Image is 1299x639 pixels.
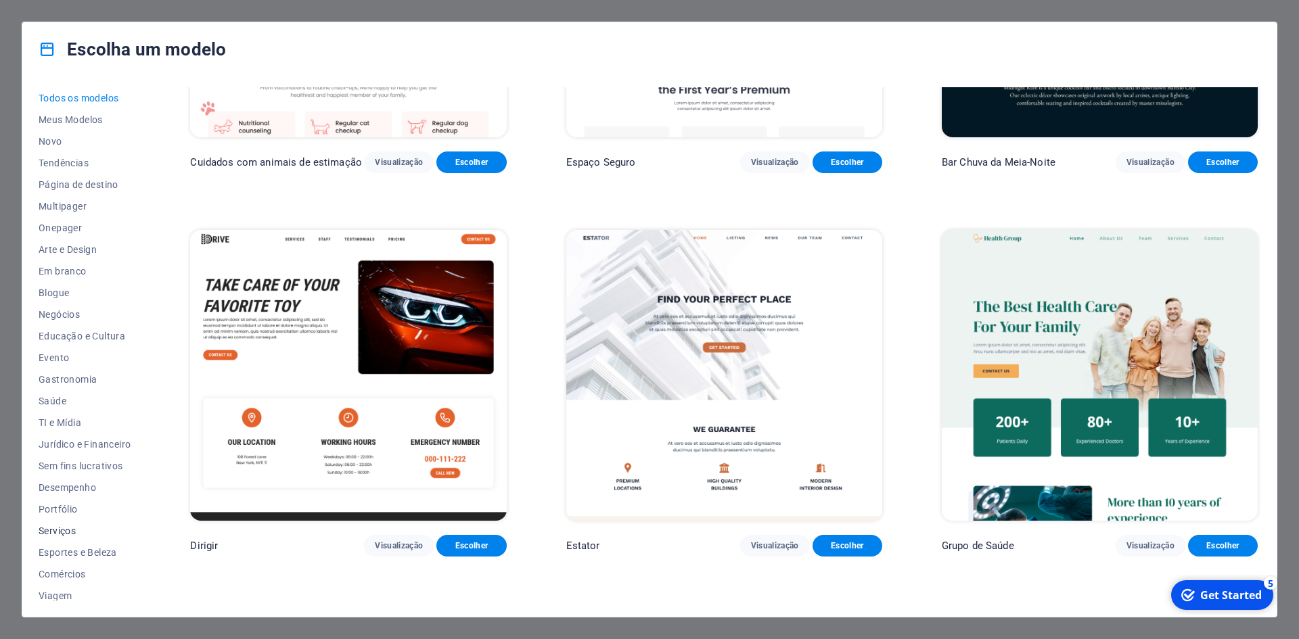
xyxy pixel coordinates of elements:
font: Onepager [39,222,82,233]
font: Dirigir [190,540,218,552]
font: Todos os modelos [39,93,118,103]
font: Visualização [751,541,799,550]
font: Visualização [751,158,799,167]
img: Grupo de Saúde [942,230,1258,521]
font: Esportes e Beleza [39,547,117,558]
button: Página de destino [39,174,131,195]
font: Sem fins lucrativos [39,460,123,471]
font: Novo [39,136,62,147]
button: Escolher [1188,151,1258,173]
font: Viagem [39,590,72,601]
button: Visualização [1116,535,1185,557]
button: TI e Mídia [39,412,131,433]
button: Escolher [436,151,506,173]
font: Meus Modelos [39,114,103,125]
button: Desempenho [39,477,131,498]
font: Portfólio [39,504,78,515]
font: Desempenho [39,482,96,493]
button: Evento [39,347,131,369]
button: Visualização [364,151,434,173]
button: Educação e Cultura [39,325,131,347]
button: Escolher [813,151,882,173]
font: Escolher [1206,541,1239,550]
button: Escolher [436,535,506,557]
font: Negócios [39,309,80,320]
button: Comércios [39,563,131,585]
font: Estator [566,540,600,552]
button: Arte e Design [39,239,131,260]
font: Visualização [1126,158,1175,167]
font: Escolher [831,541,864,550]
button: Serviços [39,520,131,542]
font: Escolher [455,158,488,167]
font: Arte e Design [39,244,97,255]
button: Jurídico e Financeiro [39,433,131,455]
font: Em branco [39,266,87,277]
font: Multipager [39,201,87,212]
font: Cuidados com animais de estimação [190,156,362,168]
button: Esportes e Beleza [39,542,131,563]
font: Grupo de Saúde [942,540,1014,552]
button: Saúde [39,390,131,412]
font: TI e Mídia [39,417,81,428]
button: Visualização [740,151,810,173]
font: Educação e Cultura [39,331,125,341]
font: Visualização [375,158,423,167]
font: Escolher [831,158,864,167]
button: Onepager [39,217,131,239]
button: Novo [39,131,131,152]
font: Tendências [39,158,89,168]
font: Escolha um modelo [67,39,226,60]
font: Bar Chuva da Meia-Noite [942,156,1055,168]
font: Evento [39,352,69,363]
button: Gastronomia [39,369,131,390]
button: Em branco [39,260,131,282]
button: Negócios [39,304,131,325]
button: Visualização [364,535,434,557]
div: 5 [100,1,114,15]
font: Saúde [39,396,66,406]
font: Página de destino [39,179,118,190]
font: Comércios [39,569,86,579]
font: Serviços [39,525,76,536]
div: Get Started [37,13,98,28]
button: Visualização [1116,151,1185,173]
font: Espaço Seguro [566,156,636,168]
button: Viagem [39,585,131,607]
button: Meus Modelos [39,109,131,131]
button: Tendências [39,152,131,174]
font: Escolher [455,541,488,550]
font: Blogue [39,287,69,298]
div: Get Started 5 items remaining, 0% complete [7,5,110,35]
img: Dirigir [190,230,506,521]
button: Multipager [39,195,131,217]
img: Estator [566,230,882,521]
button: Sem fins lucrativos [39,455,131,477]
font: Escolher [1206,158,1239,167]
button: Escolher [813,535,882,557]
button: Visualização [740,535,810,557]
button: Escolher [1188,535,1258,557]
font: Visualização [1126,541,1175,550]
font: Gastronomia [39,374,97,385]
button: Todos os modelos [39,87,131,109]
button: Portfólio [39,498,131,520]
button: Blogue [39,282,131,304]
font: Jurídico e Financeiro [39,439,131,450]
font: Visualização [375,541,423,550]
